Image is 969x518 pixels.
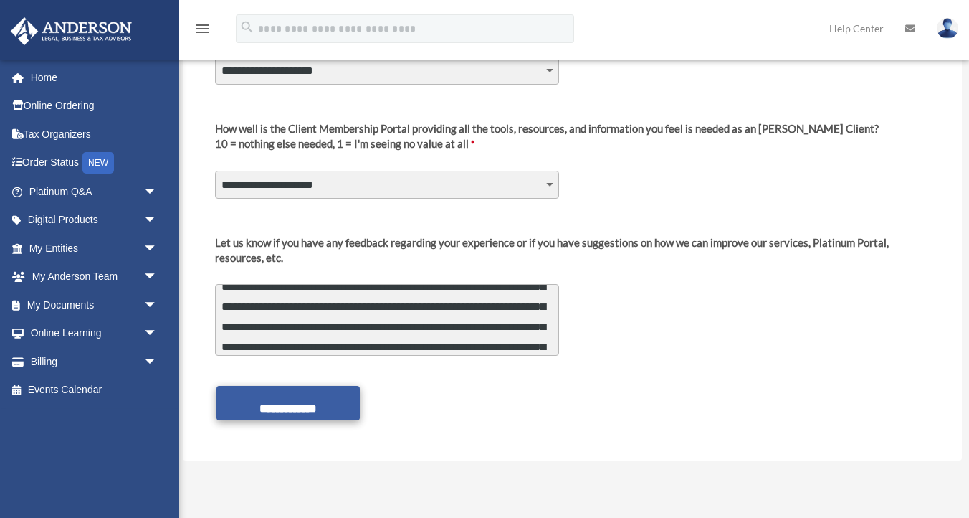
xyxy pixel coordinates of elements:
img: Anderson Advisors Platinum Portal [6,17,136,45]
a: Order StatusNEW [10,149,179,178]
a: menu [194,25,211,37]
i: menu [194,20,211,37]
div: How well is the Client Membership Portal providing all the tools, resources, and information you ... [215,121,879,136]
a: My Documentsarrow_drop_down [10,291,179,319]
a: Online Learningarrow_drop_down [10,319,179,348]
div: Let us know if you have any feedback regarding your experience or if you have suggestions on how ... [215,235,929,265]
span: arrow_drop_down [143,319,172,349]
div: NEW [82,152,114,174]
a: Platinum Q&Aarrow_drop_down [10,177,179,206]
span: arrow_drop_down [143,263,172,292]
i: search [239,19,255,35]
a: Home [10,63,179,92]
label: 10 = nothing else needed, 1 = I'm seeing no value at all [215,121,879,163]
span: arrow_drop_down [143,206,172,235]
a: Tax Organizers [10,120,179,149]
a: My Entitiesarrow_drop_down [10,234,179,263]
a: Billingarrow_drop_down [10,347,179,376]
a: Events Calendar [10,376,179,405]
img: User Pic [937,18,958,39]
a: My Anderson Teamarrow_drop_down [10,263,179,291]
span: arrow_drop_down [143,347,172,377]
a: Online Ordering [10,92,179,121]
a: Digital Productsarrow_drop_down [10,206,179,235]
span: arrow_drop_down [143,177,172,207]
span: arrow_drop_down [143,234,172,263]
span: arrow_drop_down [143,291,172,320]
